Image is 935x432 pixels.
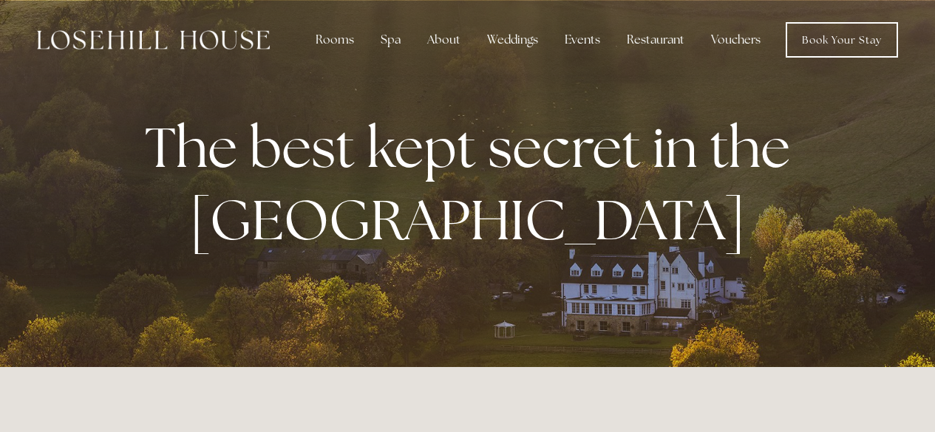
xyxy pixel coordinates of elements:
[615,25,696,55] div: Restaurant
[415,25,472,55] div: About
[786,22,898,58] a: Book Your Stay
[145,111,802,256] strong: The best kept secret in the [GEOGRAPHIC_DATA]
[475,25,550,55] div: Weddings
[369,25,412,55] div: Spa
[699,25,772,55] a: Vouchers
[304,25,366,55] div: Rooms
[553,25,612,55] div: Events
[37,30,270,49] img: Losehill House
